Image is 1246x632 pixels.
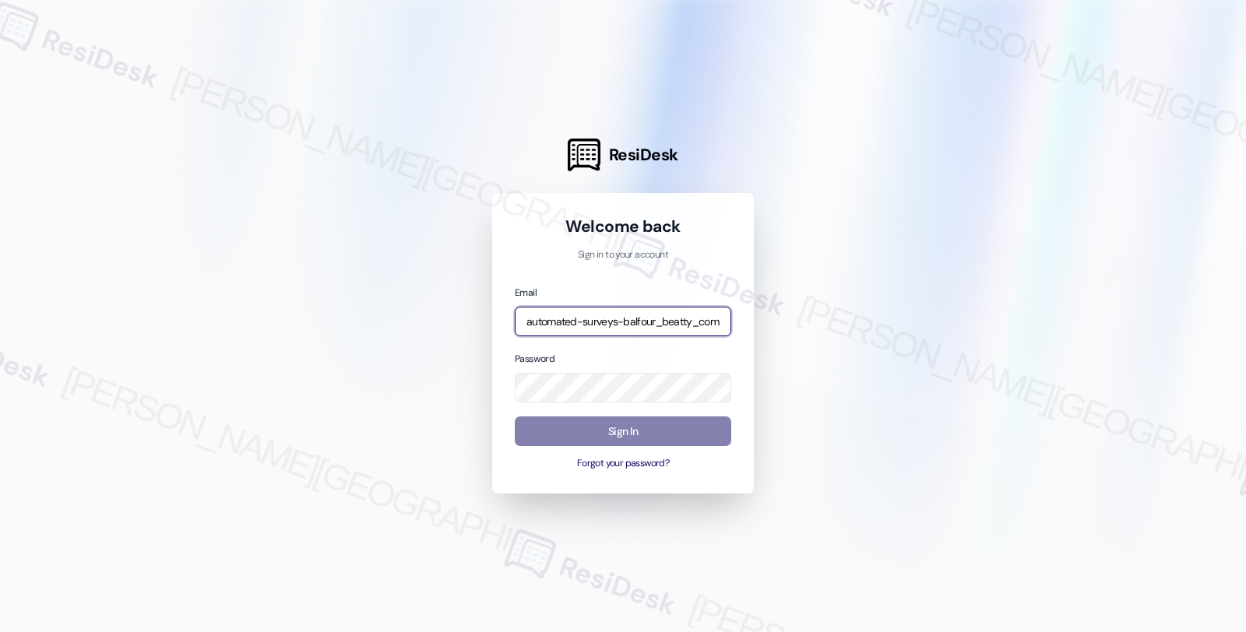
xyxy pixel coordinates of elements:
[515,353,554,365] label: Password
[515,286,537,299] label: Email
[515,248,731,262] p: Sign in to your account
[515,216,731,237] h1: Welcome back
[515,307,731,337] input: name@example.com
[515,457,731,471] button: Forgot your password?
[568,139,600,171] img: ResiDesk Logo
[515,416,731,447] button: Sign In
[609,144,678,166] span: ResiDesk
